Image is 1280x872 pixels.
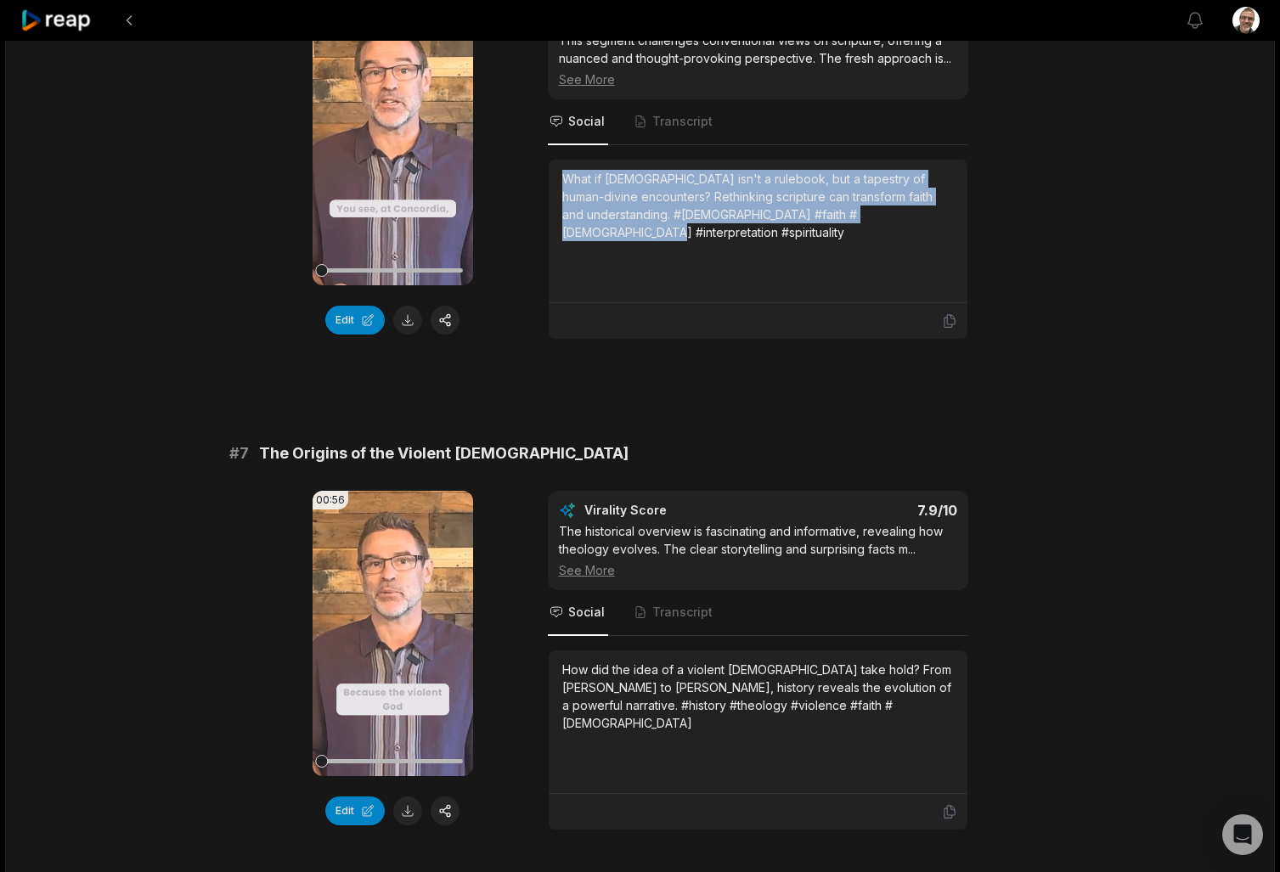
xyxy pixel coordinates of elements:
[559,561,957,579] div: See More
[652,604,713,621] span: Transcript
[259,442,629,465] span: The Origins of the Violent [DEMOGRAPHIC_DATA]
[559,70,957,88] div: See More
[562,661,954,732] div: How did the idea of a violent [DEMOGRAPHIC_DATA] take hold? From [PERSON_NAME] to [PERSON_NAME], ...
[652,113,713,130] span: Transcript
[325,306,385,335] button: Edit
[1222,814,1263,855] div: Open Intercom Messenger
[229,442,249,465] span: # 7
[584,502,767,519] div: Virality Score
[325,796,385,825] button: Edit
[559,522,957,579] div: The historical overview is fascinating and informative, revealing how theology evolves. The clear...
[548,590,968,636] nav: Tabs
[548,99,968,145] nav: Tabs
[559,31,957,88] div: This segment challenges conventional views on scripture, offering a nuanced and thought-provoking...
[775,502,957,519] div: 7.9 /10
[313,491,473,776] video: Your browser does not support mp4 format.
[562,170,954,241] div: What if [DEMOGRAPHIC_DATA] isn't a rulebook, but a tapestry of human-divine encounters? Rethinkin...
[568,113,605,130] span: Social
[568,604,605,621] span: Social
